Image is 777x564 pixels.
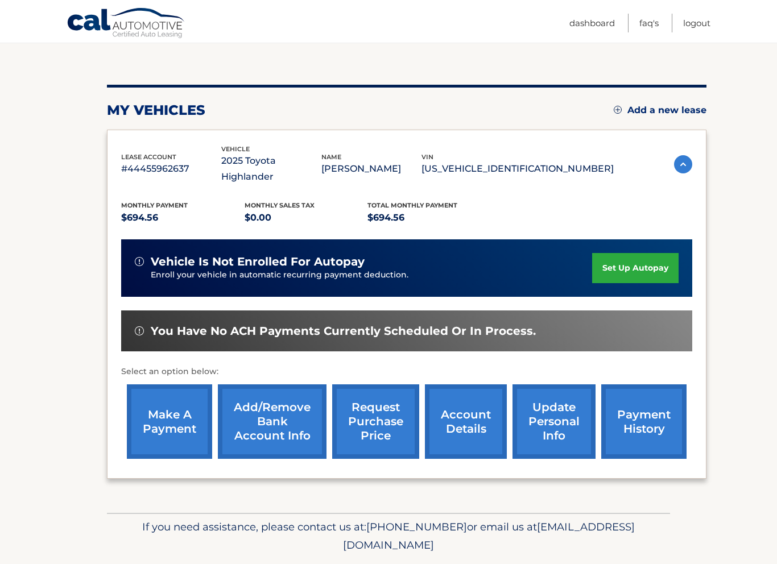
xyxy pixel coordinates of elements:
a: Add/Remove bank account info [218,384,326,459]
p: $694.56 [121,210,245,226]
a: Dashboard [569,14,615,32]
a: Logout [683,14,710,32]
p: $0.00 [245,210,368,226]
a: account details [425,384,507,459]
img: alert-white.svg [135,326,144,335]
span: name [321,153,341,161]
a: payment history [601,384,687,459]
a: update personal info [513,384,596,459]
p: 2025 Toyota Highlander [221,153,321,185]
span: Monthly Payment [121,201,188,209]
a: Add a new lease [614,105,706,116]
span: vehicle is not enrolled for autopay [151,255,365,269]
span: vin [421,153,433,161]
img: add.svg [614,106,622,114]
span: Monthly sales Tax [245,201,315,209]
img: accordion-active.svg [674,155,692,173]
span: Total Monthly Payment [367,201,457,209]
a: make a payment [127,384,212,459]
p: If you need assistance, please contact us at: or email us at [114,518,663,554]
p: [PERSON_NAME] [321,161,421,177]
a: FAQ's [639,14,659,32]
span: vehicle [221,145,250,153]
span: You have no ACH payments currently scheduled or in process. [151,324,536,338]
a: request purchase price [332,384,419,459]
span: [PHONE_NUMBER] [366,520,467,533]
img: alert-white.svg [135,257,144,266]
p: [US_VEHICLE_IDENTIFICATION_NUMBER] [421,161,614,177]
p: #44455962637 [121,161,221,177]
a: Cal Automotive [67,7,186,40]
p: Enroll your vehicle in automatic recurring payment deduction. [151,269,592,281]
span: [EMAIL_ADDRESS][DOMAIN_NAME] [343,520,635,551]
a: set up autopay [592,253,679,283]
h2: my vehicles [107,102,205,119]
p: $694.56 [367,210,491,226]
span: lease account [121,153,176,161]
p: Select an option below: [121,365,692,379]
